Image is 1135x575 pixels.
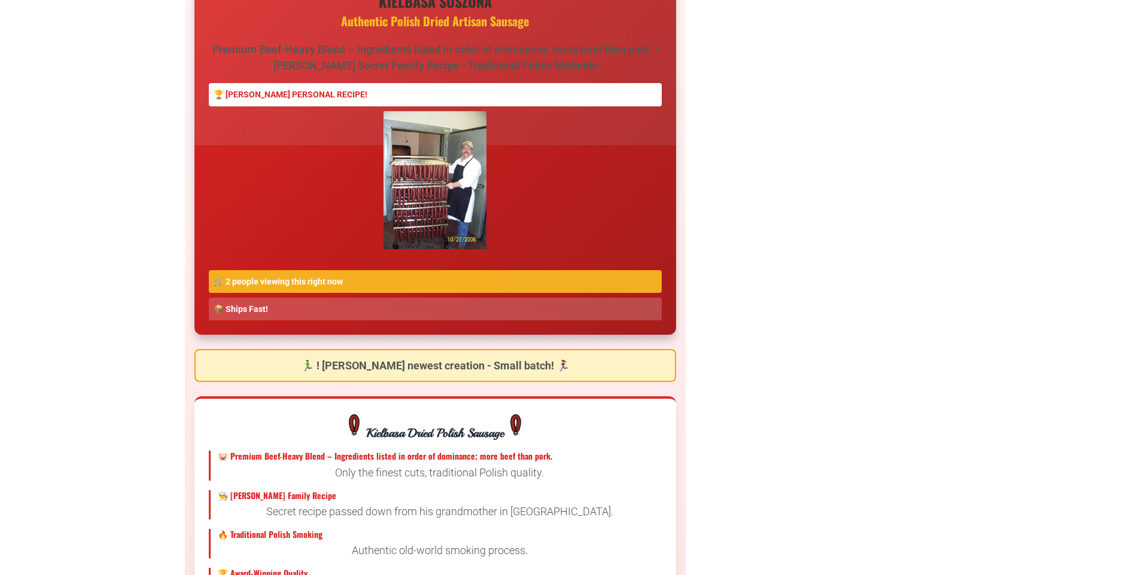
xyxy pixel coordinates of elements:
p: Secret recipe passed down from his grandmother in [GEOGRAPHIC_DATA]. [218,503,662,519]
img: p40_png.png [342,413,366,437]
img: 495024643_9675203092515826_2052949536222747455_n_jpg.jpg [384,111,486,249]
h3: 🐷 Premium Beef‑Heavy Blend – Ingredients listed in order of dominance; more beef than pork. [218,451,662,461]
h3: 🔥 Traditional Polish Smoking [218,529,662,540]
p: Authentic old-world smoking process. [218,542,662,558]
h2: Kielbasa Dried Polish Sausage [209,413,662,441]
span: 🛒 2 people viewing this right now [214,277,343,286]
p: 🏃‍♂️ ! [PERSON_NAME] newest creation - Small batch! 🏃‍♀️ [203,357,668,374]
img: p40_png.png [504,413,528,437]
p: Only the finest cuts, traditional Polish quality. [218,464,662,481]
h3: 👨‍🍳 [PERSON_NAME] Family Recipe [218,490,662,501]
p: Premium Beef‑Heavy Blend – Ingredients listed in order of dominance; more beef than pork. • [PERS... [209,41,662,74]
span: 📦 Ships Fast! [214,304,268,314]
span: Authentic Polish Dried Artisan Sausage [341,12,529,30]
span: 🏆 [PERSON_NAME] PERSONAL RECIPE! [214,90,367,99]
